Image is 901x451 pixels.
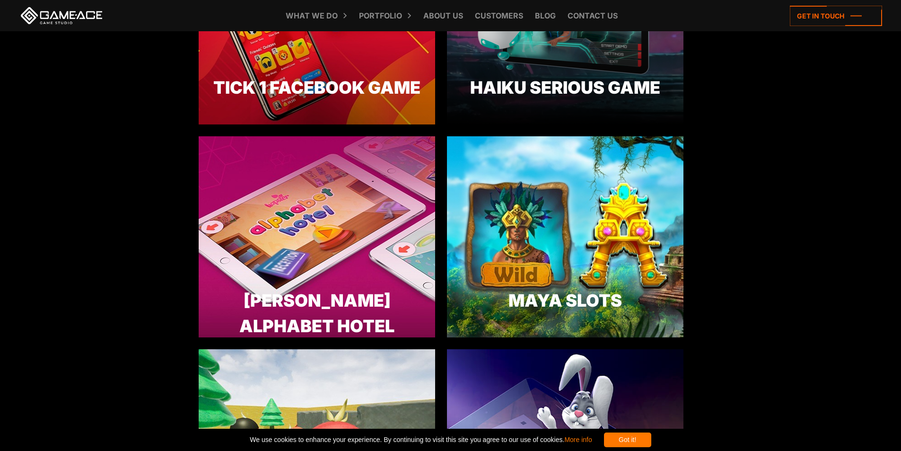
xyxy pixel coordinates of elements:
[604,433,651,447] div: Got it!
[447,75,683,100] div: Haiku Serious Game
[250,433,592,447] span: We use cookies to enhance your experience. By continuing to visit this site you agree to our use ...
[564,436,592,443] a: More info
[447,136,683,337] img: maya portfolio
[199,75,435,100] div: Tick 1 Facebook Game
[199,136,435,337] img: alphabet hotel
[790,6,882,26] a: Get in touch
[447,288,683,313] div: Maya Slots
[199,288,435,339] div: [PERSON_NAME] Alphabet Hotel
